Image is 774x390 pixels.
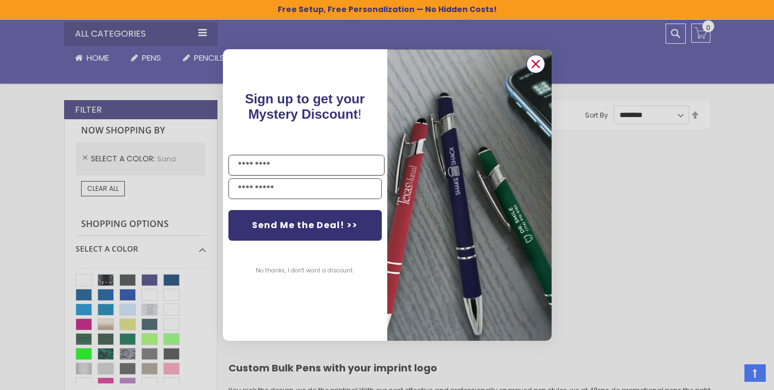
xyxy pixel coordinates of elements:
[250,257,359,284] button: No thanks, I don't want a discount.
[245,91,365,121] span: Sign up to get your Mystery Discount
[245,91,365,121] span: !
[526,55,545,73] button: Close dialog
[387,49,552,341] img: pop-up-image
[228,210,382,241] button: Send Me the Deal! >>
